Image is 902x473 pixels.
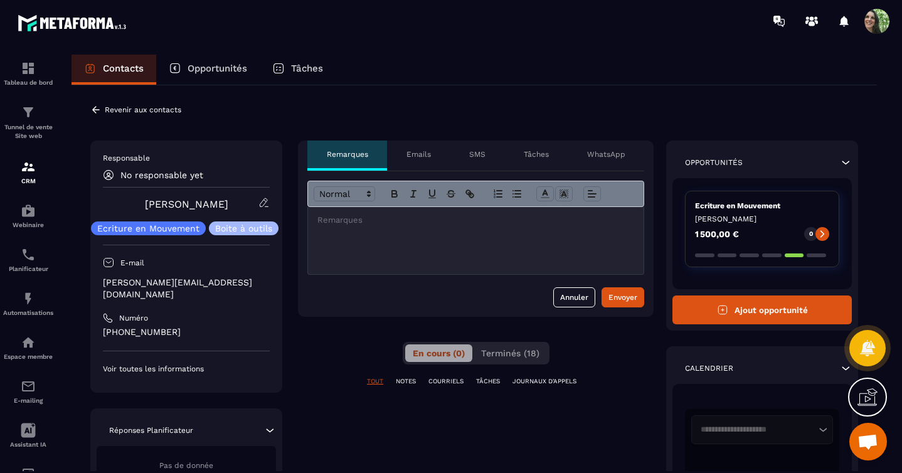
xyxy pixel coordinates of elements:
p: NOTES [396,377,416,386]
p: Numéro [119,313,148,323]
p: Tâches [291,63,323,74]
p: [PERSON_NAME] [695,214,829,224]
p: Webinaire [3,221,53,228]
p: Calendrier [685,363,733,373]
p: Tunnel de vente Site web [3,123,53,141]
span: En cours (0) [413,348,465,358]
button: Terminés (18) [474,344,547,362]
img: automations [21,335,36,350]
a: formationformationTunnel de vente Site web [3,95,53,150]
a: automationsautomationsAutomatisations [3,282,53,326]
a: automationsautomationsEspace membre [3,326,53,369]
p: WhatsApp [587,149,625,159]
p: [PERSON_NAME][EMAIL_ADDRESS][DOMAIN_NAME] [103,277,270,300]
button: Envoyer [602,287,644,307]
p: Emails [406,149,431,159]
p: Boite à outils [215,224,272,233]
p: SMS [469,149,485,159]
p: Espace membre [3,353,53,360]
p: Contacts [103,63,144,74]
a: automationsautomationsWebinaire [3,194,53,238]
p: Responsable [103,153,270,163]
p: Assistant IA [3,441,53,448]
a: formationformationTableau de bord [3,51,53,95]
div: Ouvrir le chat [849,423,887,460]
p: Remarques [327,149,368,159]
a: schedulerschedulerPlanificateur [3,238,53,282]
p: Ecriture en Mouvement [97,224,199,233]
p: Opportunités [188,63,247,74]
span: Pas de donnée [159,461,213,470]
a: emailemailE-mailing [3,369,53,413]
a: Assistant IA [3,413,53,457]
p: Planificateur [3,265,53,272]
img: scheduler [21,247,36,262]
img: formation [21,159,36,174]
div: Envoyer [608,291,637,304]
a: Opportunités [156,55,260,85]
a: [PERSON_NAME] [145,198,228,210]
button: Ajout opportunité [672,295,852,324]
p: Opportunités [685,157,743,167]
p: COURRIELS [428,377,464,386]
p: Automatisations [3,309,53,316]
p: Tableau de bord [3,79,53,86]
button: En cours (0) [405,344,472,362]
p: Tâches [524,149,549,159]
a: Tâches [260,55,336,85]
img: email [21,379,36,394]
img: automations [21,203,36,218]
p: Réponses Planificateur [109,425,193,435]
p: 1 500,00 € [695,230,739,238]
p: CRM [3,178,53,184]
img: automations [21,291,36,306]
p: E-mailing [3,397,53,404]
p: No responsable yet [120,170,203,180]
p: Ecriture en Mouvement [695,201,829,211]
p: E-mail [120,258,144,268]
p: [PHONE_NUMBER] [103,326,270,338]
p: JOURNAUX D'APPELS [512,377,576,386]
p: 0 [809,230,813,238]
img: logo [18,11,130,35]
p: TOUT [367,377,383,386]
span: Terminés (18) [481,348,539,358]
p: Voir toutes les informations [103,364,270,374]
p: TÂCHES [476,377,500,386]
button: Annuler [553,287,595,307]
img: formation [21,61,36,76]
p: Revenir aux contacts [105,105,181,114]
a: formationformationCRM [3,150,53,194]
a: Contacts [72,55,156,85]
img: formation [21,105,36,120]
